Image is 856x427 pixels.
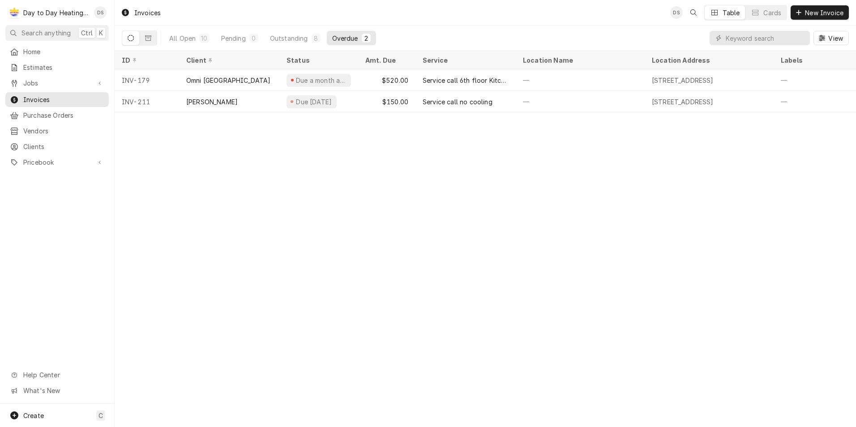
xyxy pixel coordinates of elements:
div: David Silvestre's Avatar [94,6,107,19]
span: Help Center [23,370,103,380]
div: Location Name [523,56,636,65]
a: Go to Help Center [5,367,109,382]
div: Omni [GEOGRAPHIC_DATA] [186,76,271,85]
div: Table [723,8,740,17]
a: Vendors [5,124,109,138]
div: 10 [201,34,207,43]
span: Estimates [23,63,104,72]
div: Service [423,56,507,65]
a: Go to What's New [5,383,109,398]
div: Client [186,56,270,65]
a: Go to Jobs [5,76,109,90]
input: Keyword search [726,31,805,45]
span: Invoices [23,95,104,104]
a: Estimates [5,60,109,75]
div: Due [DATE] [295,97,333,107]
span: Home [23,47,104,56]
div: Status [287,56,349,65]
span: C [98,411,103,420]
div: INV-179 [115,69,179,91]
a: Home [5,44,109,59]
div: 2 [364,34,369,43]
span: Clients [23,142,104,151]
span: K [99,28,103,38]
div: [STREET_ADDRESS] [652,97,714,107]
div: — [516,91,645,112]
div: DS [670,6,683,19]
div: ID [122,56,170,65]
div: Day to Day Heating and Cooling's Avatar [8,6,21,19]
div: Service call no cooling [423,97,492,107]
span: Ctrl [81,28,93,38]
a: Clients [5,139,109,154]
div: Cards [763,8,781,17]
span: Search anything [21,28,71,38]
div: Outstanding [270,34,308,43]
button: Open search [686,5,701,20]
button: View [813,31,849,45]
span: Vendors [23,126,104,136]
div: Service call 6th floor Kitchen [423,76,509,85]
div: — [516,69,645,91]
div: All Open [169,34,196,43]
div: Day to Day Heating and Cooling [23,8,89,17]
span: Pricebook [23,158,91,167]
a: Invoices [5,92,109,107]
button: Search anythingCtrlK [5,25,109,41]
div: Amt. Due [365,56,407,65]
a: Go to Pricebook [5,155,109,170]
div: Location Address [652,56,765,65]
span: Create [23,412,44,419]
div: D [8,6,21,19]
div: [PERSON_NAME] [186,97,238,107]
div: DS [94,6,107,19]
button: New Invoice [791,5,849,20]
span: What's New [23,386,103,395]
div: Due a month ago [295,76,347,85]
div: 8 [313,34,319,43]
span: View [826,34,845,43]
div: Pending [221,34,246,43]
div: $150.00 [358,91,415,112]
span: Purchase Orders [23,111,104,120]
div: [STREET_ADDRESS] [652,76,714,85]
a: Purchase Orders [5,108,109,123]
div: Overdue [332,34,358,43]
div: $520.00 [358,69,415,91]
div: David Silvestre's Avatar [670,6,683,19]
span: Jobs [23,78,91,88]
div: 0 [251,34,257,43]
span: New Invoice [803,8,845,17]
div: INV-211 [115,91,179,112]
